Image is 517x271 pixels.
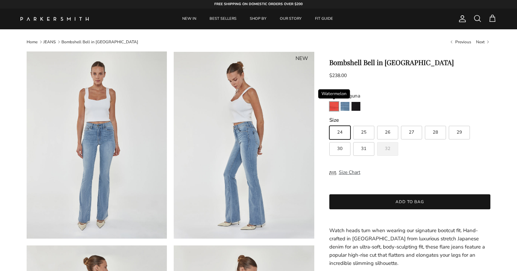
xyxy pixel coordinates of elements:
[340,102,350,113] a: Laguna
[329,227,485,267] span: Watch heads turn when wearing our signature bootcut fit. Hand-crafted in [GEOGRAPHIC_DATA] from l...
[337,147,343,151] span: 30
[5,245,70,266] iframe: Sign Up via Text for Offers
[27,39,38,45] a: Home
[449,39,471,45] a: Previous
[433,130,438,135] span: 28
[329,194,491,209] button: Add to bag
[274,9,308,29] a: OUR STORY
[341,102,349,111] img: Laguna
[409,130,414,135] span: 27
[329,117,339,124] legend: Size
[102,9,414,29] div: Primary
[43,39,56,45] a: JEANS
[61,39,138,45] a: Bombshell Bell in [GEOGRAPHIC_DATA]
[455,39,471,45] span: Previous
[361,130,367,135] span: 25
[385,130,390,135] span: 26
[329,58,491,66] h1: Bombshell Bell in [GEOGRAPHIC_DATA]
[20,17,89,21] img: Parker Smith
[457,130,462,135] span: 29
[330,102,339,111] img: Watermelon
[351,102,361,113] a: Stallion
[476,39,490,45] a: Next
[377,142,398,156] label: Sold out
[329,102,339,113] a: Watermelon
[176,9,202,29] a: NEW IN
[214,2,303,6] strong: FREE SHIPPING ON DOMESTIC ORDERS OVER $200
[244,9,273,29] a: SHOP BY
[456,15,466,23] a: Account
[385,147,390,151] span: 32
[329,72,347,79] span: $238.00
[476,39,485,45] span: Next
[329,92,491,100] div: Color: Laguna
[309,9,339,29] a: FIT GUIDE
[351,102,360,111] img: Stallion
[361,147,367,151] span: 31
[329,166,360,179] button: Size Chart
[337,130,343,135] span: 24
[27,39,491,45] nav: Breadcrumbs
[203,9,243,29] a: BEST SELLERS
